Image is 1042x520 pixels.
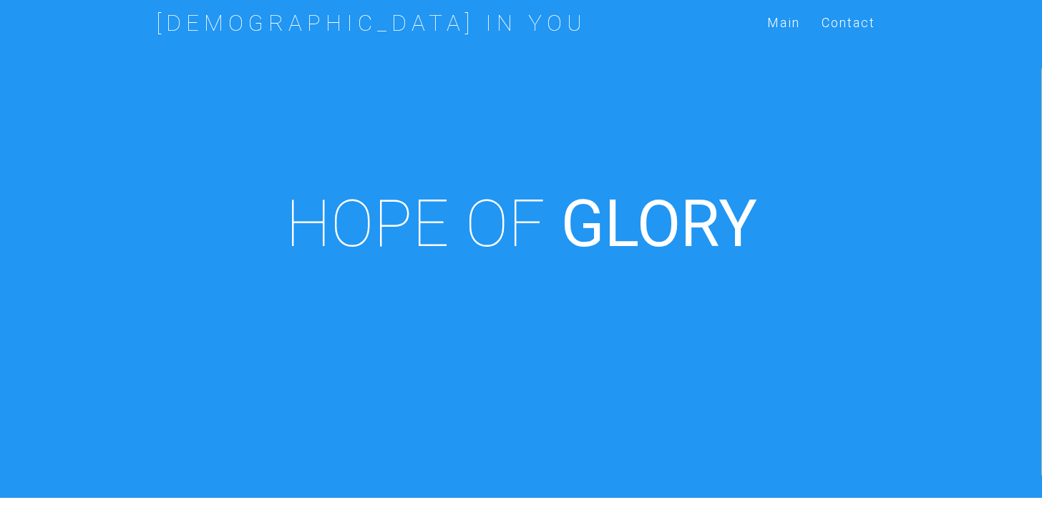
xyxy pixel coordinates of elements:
i: Y [719,185,757,263]
i: G [561,185,605,263]
i: R [681,185,719,263]
i: O [637,185,681,263]
span: HOPE OF [286,185,545,263]
i: L [605,185,637,263]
